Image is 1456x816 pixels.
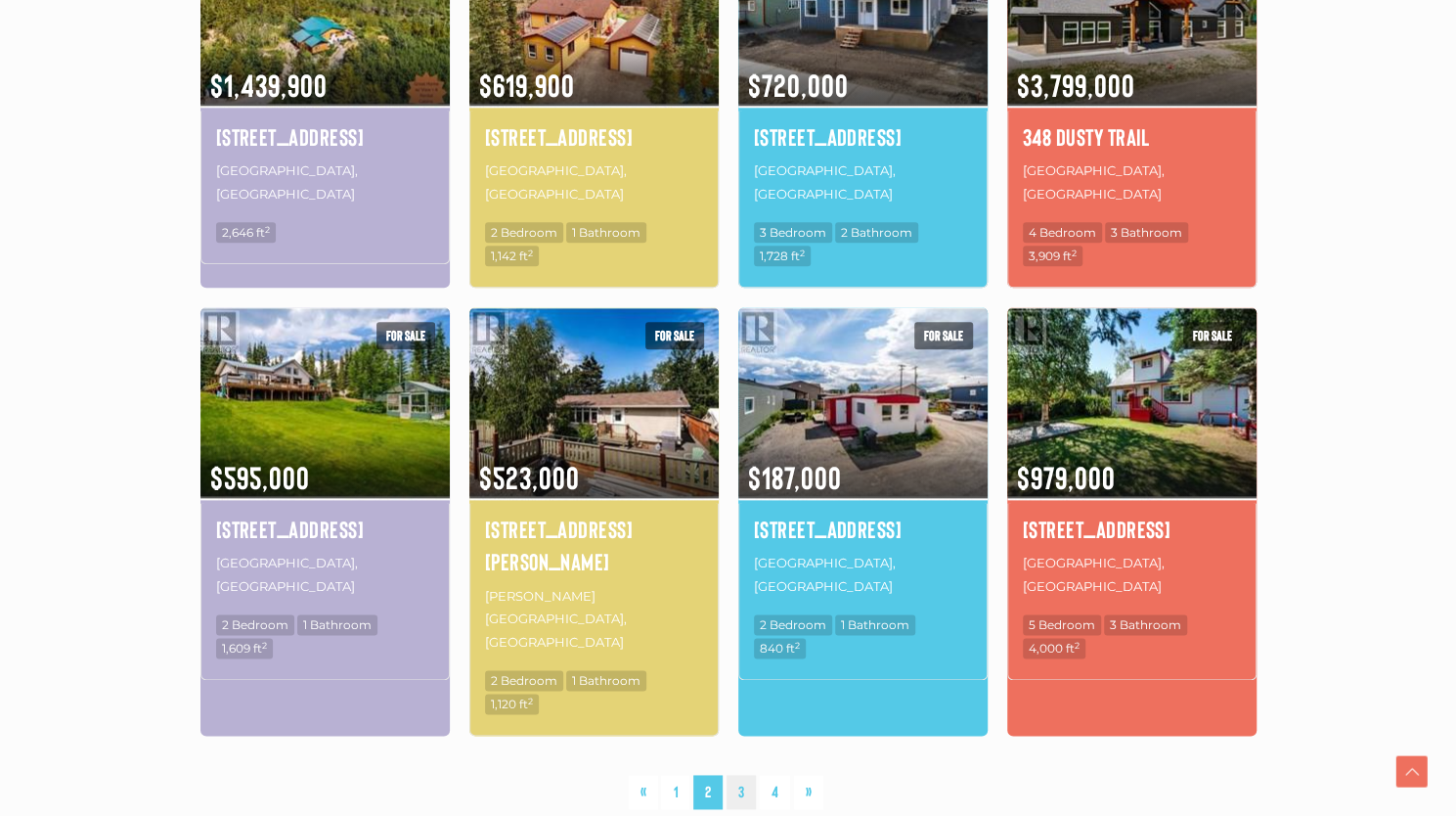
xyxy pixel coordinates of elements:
[1007,433,1257,498] span: $979,000
[216,222,276,243] span: 2,646 ft
[629,775,658,809] a: «
[216,158,434,207] p: [GEOGRAPHIC_DATA], [GEOGRAPHIC_DATA]
[1023,614,1101,635] span: 5 Bedroom
[265,224,270,235] sup: 2
[738,41,988,106] span: $720,000
[216,638,273,658] span: 1,609 ft
[469,41,719,106] span: $619,900
[469,433,719,498] span: $523,000
[1104,614,1187,635] span: 3 Bathroom
[754,246,811,266] span: 1,728 ft
[485,694,539,714] span: 1,120 ft
[216,513,434,546] a: [STREET_ADDRESS]
[200,41,450,106] span: $1,439,900
[835,222,918,243] span: 2 Bathroom
[485,222,563,243] span: 2 Bedroom
[1075,640,1080,651] sup: 2
[1007,41,1257,106] span: $3,799,000
[760,775,790,809] a: 4
[1023,513,1241,546] a: [STREET_ADDRESS]
[566,222,646,243] span: 1 Bathroom
[216,120,434,154] a: [STREET_ADDRESS]
[661,775,689,809] a: 1
[645,322,704,349] span: For sale
[1007,304,1257,499] img: 2001 CENTENNIAL STREET, Whitehorse, Yukon
[1023,120,1241,154] a: 348 Dusty Trail
[485,246,539,266] span: 1,142 ft
[485,670,563,691] span: 2 Bedroom
[1023,638,1085,658] span: 4,000 ft
[738,304,988,499] img: 37-37 SYCAMORE STREET, Whitehorse, Yukon
[1023,550,1241,600] p: [GEOGRAPHIC_DATA], [GEOGRAPHIC_DATA]
[485,120,703,154] a: [STREET_ADDRESS]
[727,775,756,809] a: 3
[835,614,915,635] span: 1 Bathroom
[795,640,800,651] sup: 2
[200,433,450,498] span: $595,000
[262,640,267,651] sup: 2
[754,120,972,154] a: [STREET_ADDRESS]
[754,222,832,243] span: 3 Bedroom
[1072,248,1077,258] sup: 2
[200,304,450,499] img: 52 LAKEVIEW ROAD, Whitehorse South, Yukon
[485,583,703,656] p: [PERSON_NAME][GEOGRAPHIC_DATA], [GEOGRAPHIC_DATA]
[794,775,823,809] a: »
[754,158,972,207] p: [GEOGRAPHIC_DATA], [GEOGRAPHIC_DATA]
[1023,222,1102,243] span: 4 Bedroom
[485,158,703,207] p: [GEOGRAPHIC_DATA], [GEOGRAPHIC_DATA]
[1105,222,1188,243] span: 3 Bathroom
[528,696,533,706] sup: 2
[754,614,832,635] span: 2 Bedroom
[485,513,703,578] a: [STREET_ADDRESS][PERSON_NAME]
[800,248,805,258] sup: 2
[754,550,972,600] p: [GEOGRAPHIC_DATA], [GEOGRAPHIC_DATA]
[1023,158,1241,207] p: [GEOGRAPHIC_DATA], [GEOGRAPHIC_DATA]
[1183,322,1242,349] span: For sale
[566,670,646,691] span: 1 Bathroom
[754,513,972,546] a: [STREET_ADDRESS]
[738,433,988,498] span: $187,000
[754,638,806,658] span: 840 ft
[1023,246,1082,266] span: 3,909 ft
[376,322,435,349] span: For sale
[914,322,973,349] span: For sale
[693,775,723,809] span: 2
[469,304,719,499] img: 116 LOWELL STREET, Haines Junction, Yukon
[216,550,434,600] p: [GEOGRAPHIC_DATA], [GEOGRAPHIC_DATA]
[297,614,377,635] span: 1 Bathroom
[528,248,533,258] sup: 2
[216,614,294,635] span: 2 Bedroom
